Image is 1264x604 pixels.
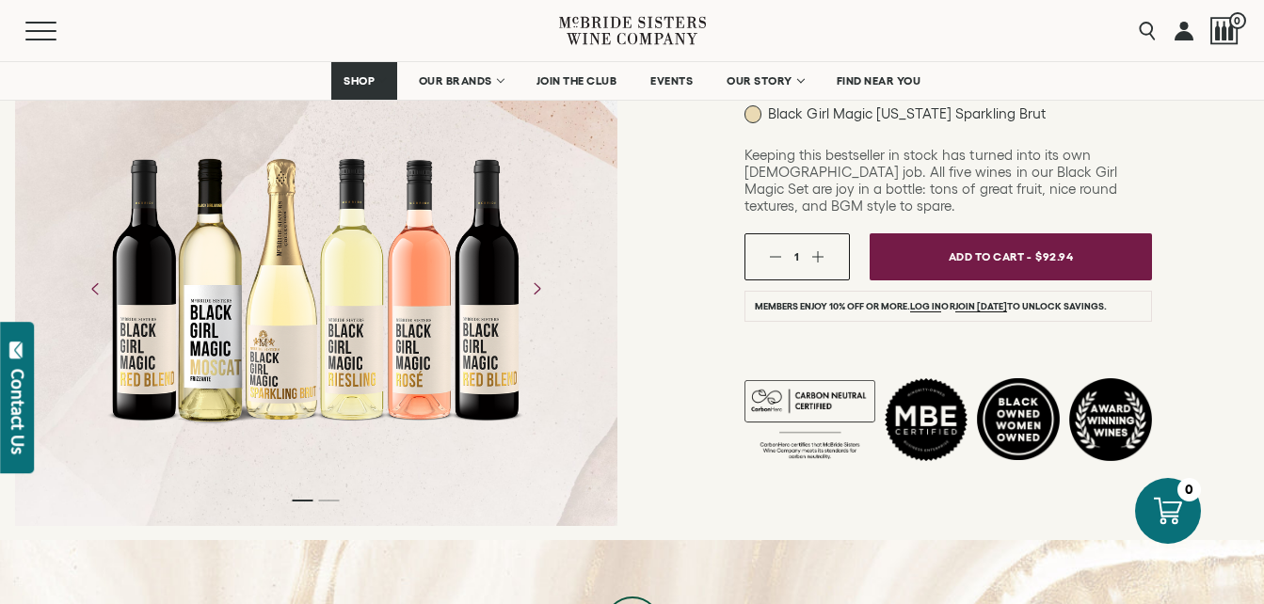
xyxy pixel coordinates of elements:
div: 0 [1177,478,1201,501]
button: Mobile Menu Trigger [25,22,93,40]
a: FIND NEAR YOU [824,62,934,100]
li: Page dot 2 [319,500,340,501]
span: EVENTS [650,74,693,87]
span: SHOP [344,74,376,87]
a: join [DATE] [955,301,1007,312]
a: SHOP [331,62,397,100]
button: Add To Cart - $92.94 [870,233,1152,280]
span: JOIN THE CLUB [536,74,617,87]
a: JOIN THE CLUB [524,62,630,100]
a: Log in [910,301,941,312]
span: OUR BRANDS [419,74,492,87]
a: OUR STORY [714,62,815,100]
li: Members enjoy 10% off or more. or to unlock savings. [744,291,1152,322]
span: 0 [1229,12,1246,29]
a: OUR BRANDS [407,62,515,100]
span: Keeping this bestseller in stock has turned into its own [DEMOGRAPHIC_DATA] job. All five wines i... [744,147,1117,214]
button: Next [512,263,561,312]
span: OUR STORY [727,74,792,87]
span: Black Girl Magic [US_STATE] Sparkling Brut [768,105,1046,122]
button: Previous [72,263,120,312]
a: EVENTS [638,62,705,100]
span: Add To Cart - [949,243,1032,270]
span: 1 [794,250,799,262]
li: Page dot 1 [293,500,313,501]
span: FIND NEAR YOU [837,74,921,87]
span: $92.94 [1035,243,1073,270]
div: Contact Us [8,369,27,454]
